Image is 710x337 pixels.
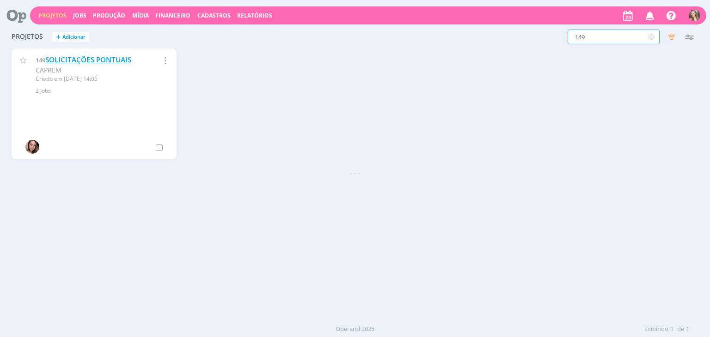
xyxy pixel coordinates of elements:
[129,12,152,19] button: Mídia
[38,12,67,19] a: Projetos
[677,325,684,334] span: de
[56,32,61,42] span: +
[153,12,193,19] button: Financeiro
[36,66,61,74] span: CAPREM
[155,12,190,19] a: Financeiro
[70,12,89,19] button: Jobs
[234,12,275,19] button: Relatórios
[7,168,703,177] div: - - -
[689,10,700,21] img: G
[90,12,128,19] button: Produção
[644,325,668,334] span: Exibindo
[237,12,272,19] a: Relatórios
[36,56,45,64] span: 149
[36,12,69,19] button: Projetos
[36,75,145,83] div: Criado em [DATE] 14:05
[12,33,43,41] span: Projetos
[62,34,86,40] span: Adicionar
[93,12,125,19] a: Produção
[686,325,689,334] span: 1
[688,7,701,24] button: G
[36,87,165,95] div: 2 Jobs
[195,12,233,19] button: Cadastros
[45,55,131,65] a: SOLICITAÇÕES PONTUAIS
[132,12,149,19] a: Mídia
[568,30,660,44] input: Busca
[52,32,89,42] button: +Adicionar
[25,140,39,154] img: T
[73,12,86,19] a: Jobs
[197,12,231,19] span: Cadastros
[670,325,673,334] span: 1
